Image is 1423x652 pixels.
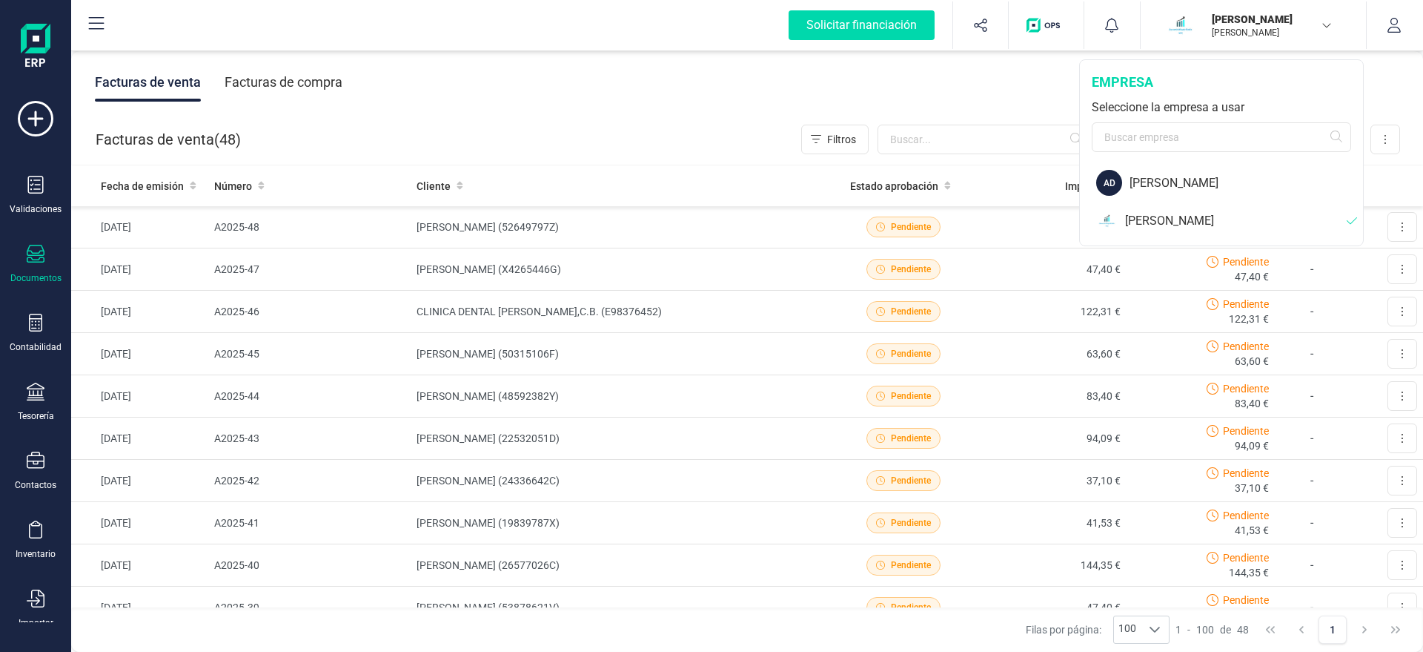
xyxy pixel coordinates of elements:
[1223,508,1269,523] span: Pendiente
[208,291,411,333] td: A2025-46
[1281,345,1343,363] p: -
[1287,616,1316,644] button: Previous Page
[1065,179,1102,194] span: Importe
[1026,18,1066,33] img: Logo de OPS
[827,132,856,147] span: Filtros
[208,502,411,544] td: A2025-41
[789,10,935,40] div: Solicitar financiación
[208,418,411,460] td: A2025-43
[101,179,184,194] span: Fecha de emisión
[71,544,208,587] td: [DATE]
[1235,354,1269,369] span: 63,60 €
[1223,424,1269,438] span: Pendiente
[1092,72,1351,93] div: empresa
[225,63,342,102] div: Facturas de compra
[411,375,829,418] td: [PERSON_NAME] (48592382Y)
[18,410,54,422] div: Tesorería
[891,347,931,360] span: Pendiente
[1158,1,1348,49] button: MA[PERSON_NAME][PERSON_NAME]
[1281,303,1343,320] p: -
[411,206,829,248] td: [PERSON_NAME] (52649797Z)
[1196,622,1214,637] span: 100
[1235,396,1269,411] span: 83,40 €
[411,291,829,333] td: CLINICA DENTAL [PERSON_NAME],C.B. (E98376452)
[1229,312,1269,326] span: 122,31 €
[219,129,236,150] span: 48
[411,418,829,460] td: [PERSON_NAME] (22532051D)
[1096,208,1118,234] img: MA
[978,291,1127,333] td: 122,31 €
[1223,593,1269,607] span: Pendiente
[208,375,411,418] td: A2025-44
[891,516,931,530] span: Pendiente
[1220,622,1231,637] span: de
[1281,429,1343,447] p: -
[1281,556,1343,574] p: -
[1281,472,1343,490] p: -
[891,559,931,572] span: Pendiente
[801,125,869,154] button: Filtros
[96,125,241,154] div: Facturas de venta ( )
[214,179,252,194] span: Número
[1212,27,1330,39] p: [PERSON_NAME]
[19,617,53,629] div: Importar
[1175,622,1181,637] span: 1
[1229,565,1269,580] span: 144,35 €
[411,587,829,629] td: [PERSON_NAME] (53878621V)
[411,460,829,502] td: [PERSON_NAME] (24336642C)
[10,203,62,215] div: Validaciones
[10,341,62,353] div: Contabilidad
[71,248,208,291] td: [DATE]
[1235,523,1269,538] span: 41,53 €
[1223,254,1269,269] span: Pendiente
[1235,481,1269,495] span: 37,10 €
[71,587,208,629] td: [DATE]
[891,601,931,614] span: Pendiente
[411,544,829,587] td: [PERSON_NAME] (26577026C)
[208,206,411,248] td: A2025-48
[411,502,829,544] td: [PERSON_NAME] (19839787X)
[978,544,1127,587] td: 144,35 €
[1281,387,1343,405] p: -
[1018,1,1075,49] button: Logo de OPS
[1235,269,1269,284] span: 47,40 €
[771,1,952,49] button: Solicitar financiación
[208,460,411,502] td: A2025-42
[891,474,931,487] span: Pendiente
[1223,466,1269,481] span: Pendiente
[1164,9,1197,42] img: MA
[978,587,1127,629] td: 47,40 €
[71,460,208,502] td: [DATE]
[208,544,411,587] td: A2025-40
[891,432,931,445] span: Pendiente
[1092,122,1351,152] input: Buscar empresa
[1223,550,1269,565] span: Pendiente
[1235,438,1269,453] span: 94,09 €
[411,333,829,375] td: [PERSON_NAME] (50315106F)
[1175,622,1249,637] div: -
[1237,622,1249,637] span: 48
[891,263,931,276] span: Pendiente
[891,305,931,318] span: Pendiente
[978,333,1127,375] td: 63,60 €
[71,291,208,333] td: [DATE]
[1092,99,1351,116] div: Seleccione la empresa a usar
[850,179,938,194] span: Estado aprobación
[71,502,208,544] td: [DATE]
[978,418,1127,460] td: 94,09 €
[208,248,411,291] td: A2025-47
[1381,616,1410,644] button: Last Page
[10,272,62,284] div: Documentos
[1223,339,1269,354] span: Pendiente
[208,333,411,375] td: A2025-45
[95,63,201,102] div: Facturas de venta
[1026,616,1170,644] div: Filas por página:
[71,206,208,248] td: [DATE]
[1114,616,1141,643] span: 100
[1256,616,1284,644] button: First Page
[1212,12,1330,27] p: [PERSON_NAME]
[1125,212,1347,230] div: [PERSON_NAME]
[1223,297,1269,312] span: Pendiente
[978,502,1127,544] td: 41,53 €
[1281,599,1343,616] p: -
